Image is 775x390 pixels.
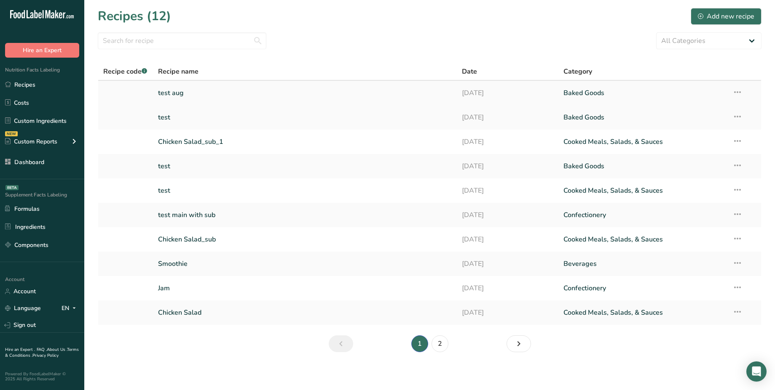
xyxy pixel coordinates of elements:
[32,353,59,358] a: Privacy Policy
[158,66,198,77] span: Recipe name
[329,335,353,352] a: Previous page
[158,182,452,199] a: test
[158,304,452,321] a: Chicken Salad
[5,371,79,382] div: Powered By FoodLabelMaker © 2025 All Rights Reserved
[158,109,452,126] a: test
[47,347,67,353] a: About Us .
[462,279,553,297] a: [DATE]
[563,66,592,77] span: Category
[462,255,553,273] a: [DATE]
[563,206,722,224] a: Confectionery
[563,133,722,151] a: Cooked Meals, Salads, & Sauces
[563,304,722,321] a: Cooked Meals, Salads, & Sauces
[98,32,266,49] input: Search for recipe
[158,157,452,175] a: test
[563,182,722,199] a: Cooked Meals, Salads, & Sauces
[5,137,57,146] div: Custom Reports
[103,67,147,76] span: Recipe code
[691,8,762,25] button: Add new recipe
[5,43,79,58] button: Hire an Expert
[563,109,722,126] a: Baked Goods
[5,301,41,316] a: Language
[563,157,722,175] a: Baked Goods
[462,182,553,199] a: [DATE]
[5,347,79,358] a: Terms & Conditions .
[462,66,477,77] span: Date
[158,255,452,273] a: Smoothie
[462,206,553,224] a: [DATE]
[507,335,531,352] a: Next page
[5,347,35,353] a: Hire an Expert .
[698,11,754,21] div: Add new recipe
[158,206,452,224] a: test main with sub
[158,133,452,151] a: Chicken Salad_sub_1
[5,131,18,136] div: NEW
[462,304,553,321] a: [DATE]
[37,347,47,353] a: FAQ .
[462,84,553,102] a: [DATE]
[563,255,722,273] a: Beverages
[432,335,448,352] a: Page 2.
[98,7,171,26] h1: Recipes (12)
[563,231,722,248] a: Cooked Meals, Salads, & Sauces
[462,157,553,175] a: [DATE]
[462,231,553,248] a: [DATE]
[158,84,452,102] a: test aug
[563,279,722,297] a: Confectionery
[62,303,79,313] div: EN
[563,84,722,102] a: Baked Goods
[746,361,767,382] div: Open Intercom Messenger
[158,279,452,297] a: Jam
[5,185,19,190] div: BETA
[158,231,452,248] a: Chicken Salad_sub
[462,109,553,126] a: [DATE]
[462,133,553,151] a: [DATE]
